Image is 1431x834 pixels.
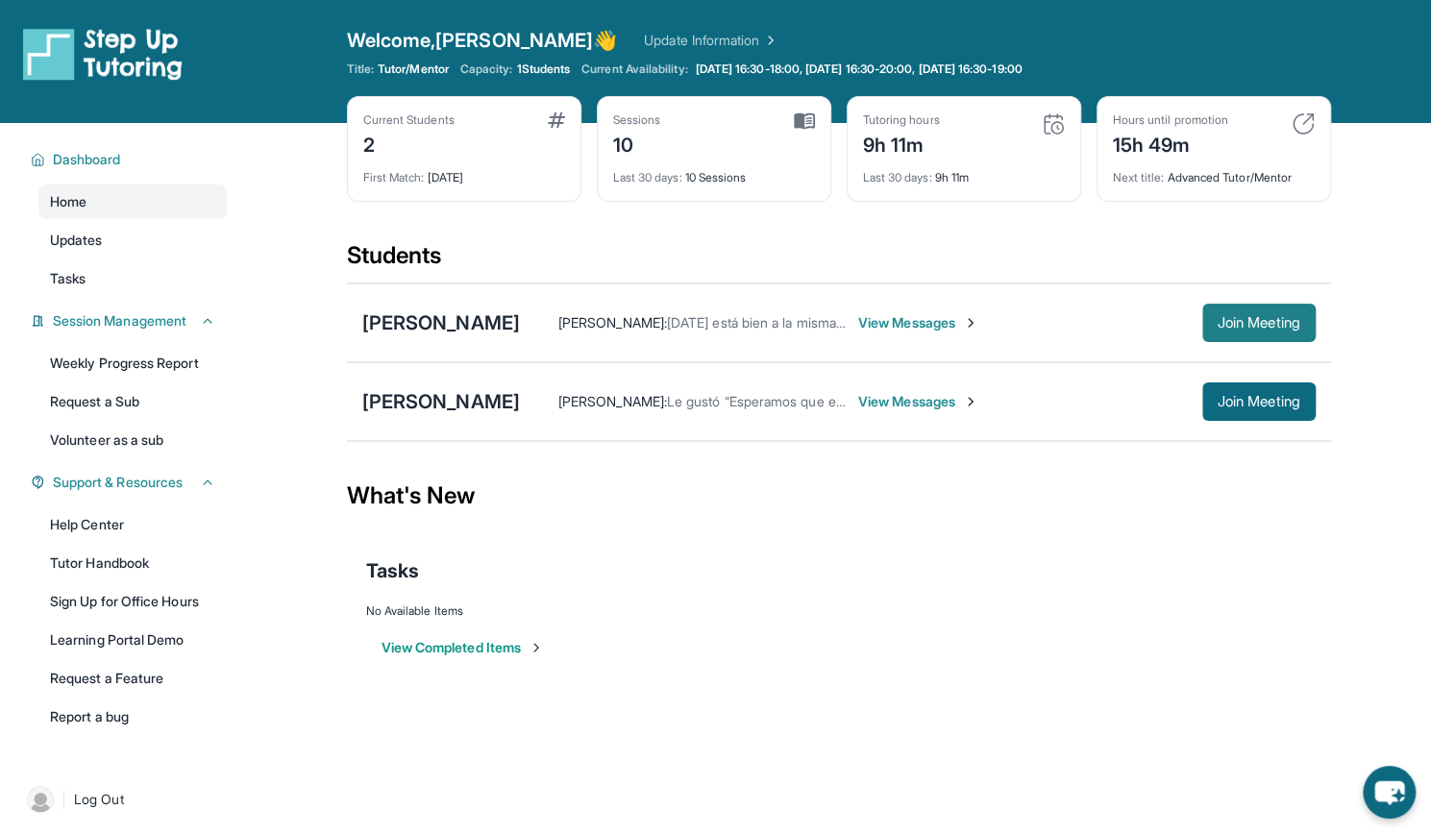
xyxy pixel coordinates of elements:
button: Session Management [45,311,215,331]
span: Capacity: [460,61,513,77]
div: 9h 11m [863,159,1065,185]
span: Tutor/Mentor [378,61,449,77]
img: card [548,112,565,128]
img: card [1292,112,1315,135]
button: chat-button [1363,766,1416,819]
span: [DATE] está bien a la misma hora [667,314,867,331]
a: Home [38,184,227,219]
div: Hours until promotion [1113,112,1228,128]
div: [PERSON_NAME] [362,309,520,336]
span: Next title : [1113,170,1165,184]
img: user-img [27,786,54,813]
img: Chevron-Right [963,315,978,331]
span: | [62,788,66,811]
img: logo [23,27,183,81]
img: Chevron-Right [963,394,978,409]
div: Sessions [613,112,661,128]
a: Help Center [38,507,227,542]
a: Weekly Progress Report [38,346,227,380]
span: Tasks [366,557,419,584]
span: Log Out [74,790,124,809]
button: Join Meeting [1202,382,1316,421]
button: View Completed Items [382,638,544,657]
div: 10 Sessions [613,159,815,185]
span: Last 30 days : [613,170,682,184]
a: Volunteer as a sub [38,423,227,457]
button: Join Meeting [1202,304,1316,342]
span: View Messages [858,313,978,332]
a: Tutor Handbook [38,546,227,580]
div: Current Students [363,112,455,128]
div: [DATE] [363,159,565,185]
span: Home [50,192,86,211]
button: Dashboard [45,150,215,169]
div: 15h 49m [1113,128,1228,159]
img: card [1042,112,1065,135]
a: Request a Sub [38,384,227,419]
div: Tutoring hours [863,112,940,128]
a: Request a Feature [38,661,227,696]
a: Update Information [644,31,778,50]
span: Title: [347,61,374,77]
span: First Match : [363,170,425,184]
div: Students [347,240,1331,282]
a: Tasks [38,261,227,296]
span: [PERSON_NAME] : [558,314,667,331]
span: View Messages [858,392,978,411]
div: [PERSON_NAME] [362,388,520,415]
span: [PERSON_NAME] : [558,393,667,409]
a: Updates [38,223,227,258]
span: Welcome, [PERSON_NAME] 👋 [347,27,618,54]
div: Advanced Tutor/Mentor [1113,159,1315,185]
div: No Available Items [366,603,1312,619]
span: Last 30 days : [863,170,932,184]
img: card [794,112,815,130]
span: Updates [50,231,103,250]
div: 10 [613,128,661,159]
span: Join Meeting [1218,396,1300,407]
a: Report a bug [38,699,227,734]
span: Tasks [50,269,86,288]
a: Sign Up for Office Hours [38,584,227,619]
div: 9h 11m [863,128,940,159]
div: What's New [347,454,1331,538]
span: Join Meeting [1218,317,1300,329]
span: Session Management [53,311,186,331]
button: Support & Resources [45,473,215,492]
span: 1 Students [516,61,570,77]
div: 2 [363,128,455,159]
a: [DATE] 16:30-18:00, [DATE] 16:30-20:00, [DATE] 16:30-19:00 [692,61,1026,77]
span: Dashboard [53,150,121,169]
a: Learning Portal Demo [38,623,227,657]
span: Current Availability: [581,61,687,77]
img: Chevron Right [759,31,778,50]
span: [DATE] 16:30-18:00, [DATE] 16:30-20:00, [DATE] 16:30-19:00 [696,61,1023,77]
a: |Log Out [19,778,227,821]
span: Support & Resources [53,473,183,492]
